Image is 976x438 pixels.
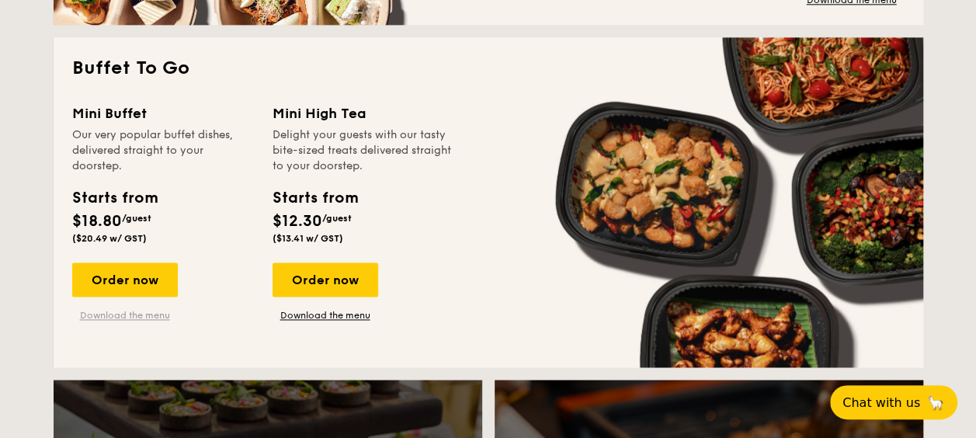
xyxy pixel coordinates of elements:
span: $12.30 [273,212,322,231]
span: Chat with us [842,395,920,410]
div: Our very popular buffet dishes, delivered straight to your doorstep. [72,127,254,174]
span: ($20.49 w/ GST) [72,233,147,244]
span: 🦙 [926,394,945,412]
div: Starts from [72,186,157,210]
a: Download the menu [72,309,178,322]
div: Order now [72,262,178,297]
a: Download the menu [273,309,378,322]
div: Starts from [273,186,357,210]
span: /guest [322,213,352,224]
div: Delight your guests with our tasty bite-sized treats delivered straight to your doorstep. [273,127,454,174]
span: $18.80 [72,212,122,231]
span: /guest [122,213,151,224]
div: Mini Buffet [72,103,254,124]
div: Order now [273,262,378,297]
div: Mini High Tea [273,103,454,124]
h2: Buffet To Go [72,56,905,81]
span: ($13.41 w/ GST) [273,233,343,244]
button: Chat with us🦙 [830,385,957,419]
